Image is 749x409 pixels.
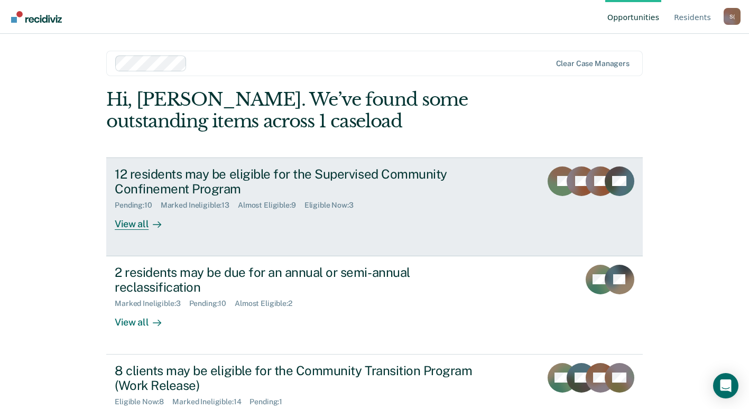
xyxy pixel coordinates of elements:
div: Eligible Now : 8 [115,397,172,406]
div: 2 residents may be due for an annual or semi-annual reclassification [115,265,486,295]
div: View all [115,210,174,230]
div: S ( [724,8,741,25]
div: Pending : 1 [249,397,291,406]
img: Recidiviz [11,11,62,23]
div: Almost Eligible : 2 [235,299,301,308]
div: 12 residents may be eligible for the Supervised Community Confinement Program [115,166,486,197]
a: 12 residents may be eligible for the Supervised Community Confinement ProgramPending:10Marked Ine... [106,157,643,256]
div: View all [115,308,174,329]
div: 8 clients may be eligible for the Community Transition Program (Work Release) [115,363,486,394]
div: Hi, [PERSON_NAME]. We’ve found some outstanding items across 1 caseload [106,89,535,132]
div: Open Intercom Messenger [713,373,738,398]
div: Almost Eligible : 9 [238,201,304,210]
div: Marked Ineligible : 14 [172,397,249,406]
div: Pending : 10 [115,201,161,210]
button: Profile dropdown button [724,8,741,25]
div: Marked Ineligible : 13 [161,201,238,210]
div: Marked Ineligible : 3 [115,299,189,308]
div: Eligible Now : 3 [304,201,362,210]
div: Clear case managers [556,59,630,68]
div: Pending : 10 [189,299,235,308]
a: 2 residents may be due for an annual or semi-annual reclassificationMarked Ineligible:3Pending:10... [106,256,643,355]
